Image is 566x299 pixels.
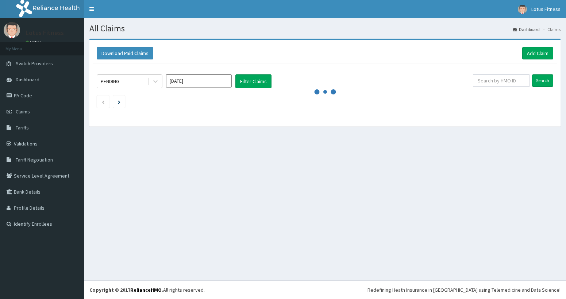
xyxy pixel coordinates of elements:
[522,47,553,59] a: Add Claim
[16,60,53,67] span: Switch Providers
[166,74,232,88] input: Select Month and Year
[101,78,119,85] div: PENDING
[367,286,561,294] div: Redefining Heath Insurance in [GEOGRAPHIC_DATA] using Telemedicine and Data Science!
[518,5,527,14] img: User Image
[314,81,336,103] svg: audio-loading
[531,6,561,12] span: Lotus Fitness
[16,108,30,115] span: Claims
[97,47,153,59] button: Download Paid Claims
[26,40,43,45] a: Online
[513,26,540,32] a: Dashboard
[16,76,39,83] span: Dashboard
[16,156,53,163] span: Tariff Negotiation
[130,287,162,293] a: RelianceHMO
[118,98,120,105] a: Next page
[84,280,566,299] footer: All rights reserved.
[540,26,561,32] li: Claims
[473,74,530,87] input: Search by HMO ID
[235,74,272,88] button: Filter Claims
[26,30,64,36] p: Lotus Fitness
[101,98,105,105] a: Previous page
[4,22,20,38] img: User Image
[89,24,561,33] h1: All Claims
[16,124,29,131] span: Tariffs
[532,74,553,87] input: Search
[89,287,163,293] strong: Copyright © 2017 .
